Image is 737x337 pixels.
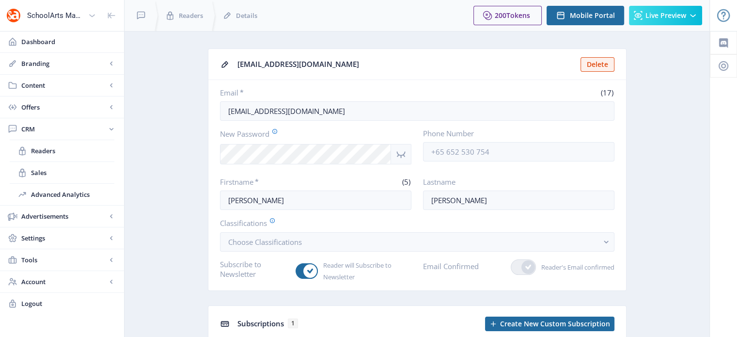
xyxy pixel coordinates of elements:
a: Sales [10,162,114,183]
span: Settings [21,233,107,243]
span: Reader will Subscribe to Newsletter [318,259,411,283]
button: Mobile Portal [547,6,624,25]
span: Logout [21,299,116,308]
span: Advertisements [21,211,107,221]
span: Tokens [506,11,530,20]
button: 200Tokens [473,6,542,25]
span: Reader's Email confirmed [536,261,614,273]
span: (17) [599,88,614,97]
label: Classifications [220,218,607,228]
input: Enter reader’s email [220,101,614,121]
span: Dashboard [21,37,116,47]
span: Details [236,11,257,20]
a: Readers [10,140,114,161]
label: New Password [220,128,404,139]
label: Firstname [220,177,312,187]
label: Phone Number [423,128,607,138]
span: Mobile Portal [570,12,615,19]
button: Live Preview [629,6,702,25]
label: Subscribe to Newsletter [220,259,288,279]
button: Choose Classifications [220,232,614,252]
label: Email Confirmed [423,259,479,273]
a: Advanced Analytics [10,184,114,205]
span: Readers [31,146,114,156]
label: Lastname [423,177,607,187]
button: Delete [580,57,614,72]
span: Sales [31,168,114,177]
span: CRM [21,124,107,134]
img: properties.app_icon.png [6,8,21,23]
span: (5) [401,177,411,187]
span: Branding [21,59,107,68]
span: Choose Classifications [228,237,302,247]
span: Live Preview [645,12,686,19]
span: Offers [21,102,107,112]
span: Account [21,277,107,287]
nb-icon: Show password [391,144,411,164]
span: Advanced Analytics [31,190,114,199]
span: Tools [21,255,107,265]
div: SchoolArts Magazine [27,5,84,26]
input: +65 652 530 754 [423,142,614,161]
span: Readers [179,11,203,20]
input: Enter reader’s firstname [220,191,411,210]
label: Email [220,88,413,97]
div: [EMAIL_ADDRESS][DOMAIN_NAME] [237,57,575,72]
span: Content [21,80,107,90]
input: Enter reader’s lastname [423,191,614,210]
